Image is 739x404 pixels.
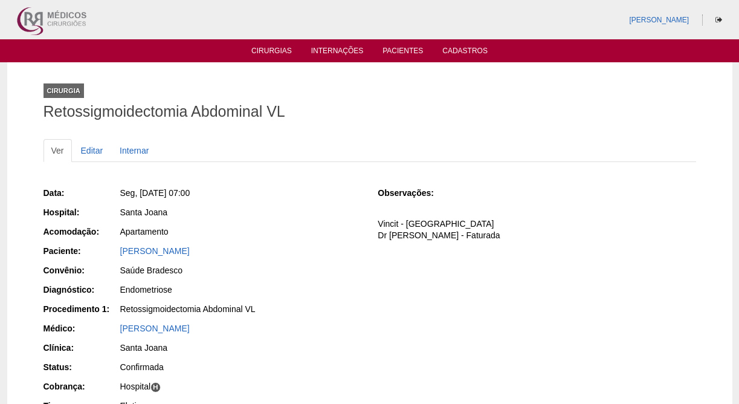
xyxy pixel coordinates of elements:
[120,188,190,198] span: Seg, [DATE] 07:00
[629,16,689,24] a: [PERSON_NAME]
[44,303,119,315] div: Procedimento 1:
[44,322,119,334] div: Médico:
[44,226,119,238] div: Acomodação:
[44,187,119,199] div: Data:
[120,303,361,315] div: Retossigmoidectomia Abdominal VL
[120,361,361,373] div: Confirmada
[120,206,361,218] div: Santa Joana
[251,47,292,59] a: Cirurgias
[120,324,190,333] a: [PERSON_NAME]
[120,226,361,238] div: Apartamento
[120,380,361,393] div: Hospital
[112,139,157,162] a: Internar
[44,284,119,296] div: Diagnóstico:
[150,382,161,393] span: H
[378,187,453,199] div: Observações:
[311,47,364,59] a: Internações
[44,342,119,354] div: Clínica:
[44,380,119,393] div: Cobrança:
[44,361,119,373] div: Status:
[44,206,119,218] div: Hospital:
[44,245,119,257] div: Paciente:
[120,246,190,256] a: [PERSON_NAME]
[378,218,695,241] p: Vincit - [GEOGRAPHIC_DATA] Dr [PERSON_NAME] - Faturada
[715,16,722,24] i: Sair
[44,104,696,119] h1: Retossigmoidectomia Abdominal VL
[442,47,488,59] a: Cadastros
[120,264,361,276] div: Saúde Bradesco
[120,342,361,354] div: Santa Joana
[44,264,119,276] div: Convênio:
[44,139,72,162] a: Ver
[44,83,84,98] div: Cirurgia
[120,284,361,296] div: Endometriose
[73,139,111,162] a: Editar
[382,47,423,59] a: Pacientes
